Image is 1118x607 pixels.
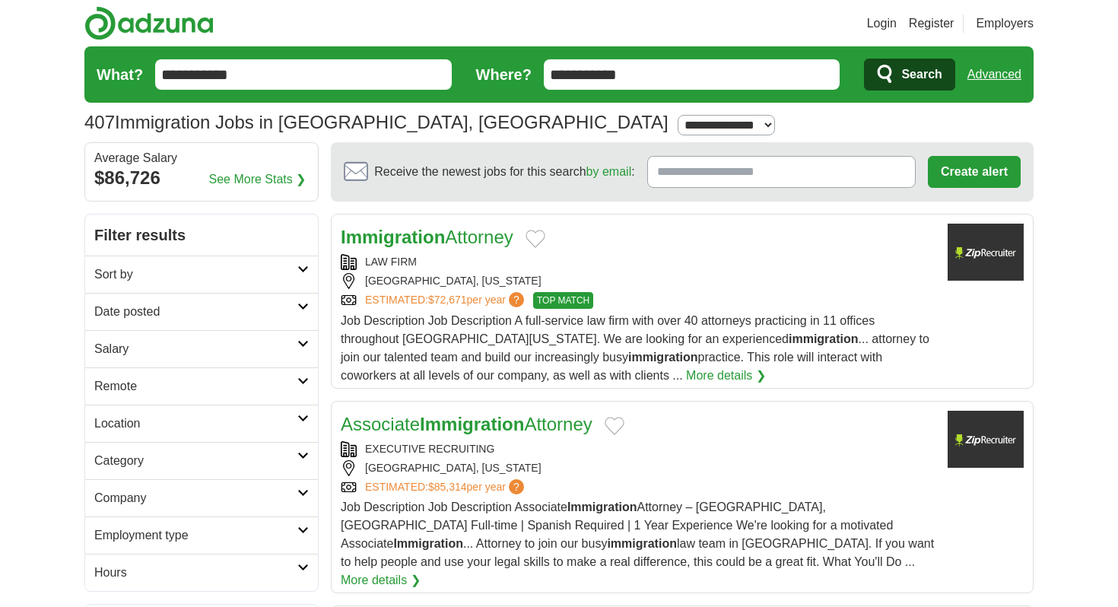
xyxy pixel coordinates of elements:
img: Company logo [948,411,1024,468]
a: ESTIMATED:$72,671per year? [365,292,527,309]
h2: Employment type [94,526,297,545]
img: Company logo [948,224,1024,281]
button: Search [864,59,954,91]
h2: Salary [94,340,297,358]
a: Employers [976,14,1034,33]
strong: Immigration [567,501,637,513]
div: [GEOGRAPHIC_DATA], [US_STATE] [341,460,935,476]
span: Job Description Job Description A full-service law firm with over 40 attorneys practicing in 11 o... [341,314,929,382]
a: Advanced [967,59,1021,90]
span: $72,671 [428,294,467,306]
label: Where? [476,63,532,86]
a: Register [909,14,954,33]
a: Company [85,479,318,516]
strong: Immigration [393,537,463,550]
h2: Remote [94,377,297,396]
button: Add to favorite jobs [605,417,624,435]
h2: Filter results [85,215,318,256]
strong: immigration [789,332,859,345]
div: LAW FIRM [341,254,935,270]
div: Average Salary [94,152,309,164]
strong: Immigration [341,227,445,247]
a: AssociateImmigrationAttorney [341,414,592,434]
span: Search [901,59,942,90]
a: Employment type [85,516,318,554]
a: ESTIMATED:$85,314per year? [365,479,527,495]
a: See More Stats ❯ [209,170,306,189]
div: $86,726 [94,164,309,192]
strong: Immigration [420,414,524,434]
h2: Company [94,489,297,507]
span: Job Description Job Description Associate Attorney – [GEOGRAPHIC_DATA], [GEOGRAPHIC_DATA] Full-ti... [341,501,934,568]
span: Receive the newest jobs for this search : [374,163,634,181]
h2: Category [94,452,297,470]
button: Add to favorite jobs [526,230,545,248]
span: ? [509,479,524,494]
strong: immigration [607,537,677,550]
a: Category [85,442,318,479]
a: Date posted [85,293,318,330]
a: Hours [85,554,318,591]
h1: Immigration Jobs in [GEOGRAPHIC_DATA], [GEOGRAPHIC_DATA] [84,112,669,132]
a: Sort by [85,256,318,293]
h2: Hours [94,564,297,582]
a: More details ❯ [686,367,766,385]
span: ? [509,292,524,307]
span: TOP MATCH [533,292,593,309]
a: Login [867,14,897,33]
span: 407 [84,109,115,136]
div: [GEOGRAPHIC_DATA], [US_STATE] [341,273,935,289]
span: $85,314 [428,481,467,493]
a: ImmigrationAttorney [341,227,513,247]
a: by email [586,165,632,178]
button: Create alert [928,156,1021,188]
h2: Sort by [94,265,297,284]
a: More details ❯ [341,571,421,590]
a: Remote [85,367,318,405]
a: Salary [85,330,318,367]
strong: immigration [628,351,698,364]
h2: Date posted [94,303,297,321]
div: EXECUTIVE RECRUITING [341,441,935,457]
label: What? [97,63,143,86]
h2: Location [94,415,297,433]
img: Adzuna logo [84,6,214,40]
a: Location [85,405,318,442]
